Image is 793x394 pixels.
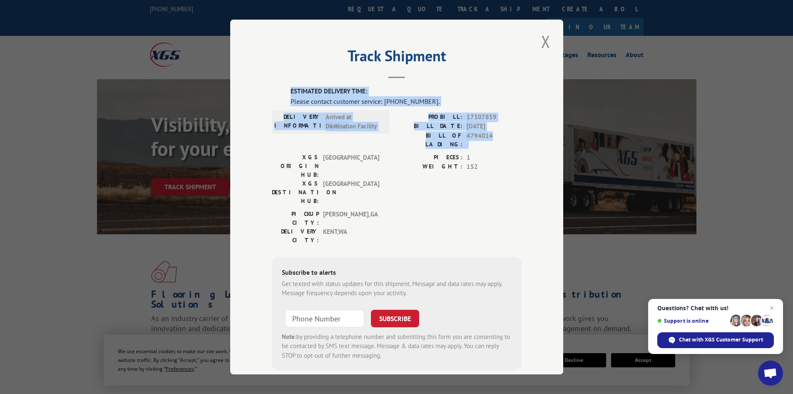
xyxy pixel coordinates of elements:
[291,87,522,96] label: ESTIMATED DELIVERY TIME:
[657,305,774,311] span: Questions? Chat with us!
[326,113,382,131] span: Arrived at Destination Facility
[397,131,462,149] label: BILL OF LADING:
[272,153,319,179] label: XGS ORIGIN HUB:
[282,279,512,298] div: Get texted with status updates for this shipment. Message and data rates may apply. Message frequ...
[323,227,379,245] span: KENT , WA
[291,96,522,106] div: Please contact customer service: [PHONE_NUMBER].
[758,361,783,386] a: Open chat
[467,153,522,163] span: 1
[274,113,321,131] label: DELIVERY INFORMATION:
[323,210,379,227] span: [PERSON_NAME] , GA
[272,210,319,227] label: PICKUP CITY:
[397,153,462,163] label: PIECES:
[282,332,512,361] div: by providing a telephone number and submitting this form you are consenting to be contacted by SM...
[467,131,522,149] span: 4794014
[397,122,462,131] label: BILL DATE:
[679,336,763,344] span: Chat with XGS Customer Support
[539,30,553,53] button: Close modal
[323,179,379,206] span: [GEOGRAPHIC_DATA]
[397,113,462,122] label: PROBILL:
[657,318,727,324] span: Support is online
[467,162,522,172] span: 152
[323,153,379,179] span: [GEOGRAPHIC_DATA]
[467,113,522,122] span: 17307859
[285,310,364,327] input: Phone Number
[467,122,522,131] span: [DATE]
[272,179,319,206] label: XGS DESTINATION HUB:
[397,162,462,172] label: WEIGHT:
[272,50,522,66] h2: Track Shipment
[657,332,774,348] span: Chat with XGS Customer Support
[282,333,296,341] strong: Note:
[272,227,319,245] label: DELIVERY CITY:
[282,267,512,279] div: Subscribe to alerts
[371,310,419,327] button: SUBSCRIBE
